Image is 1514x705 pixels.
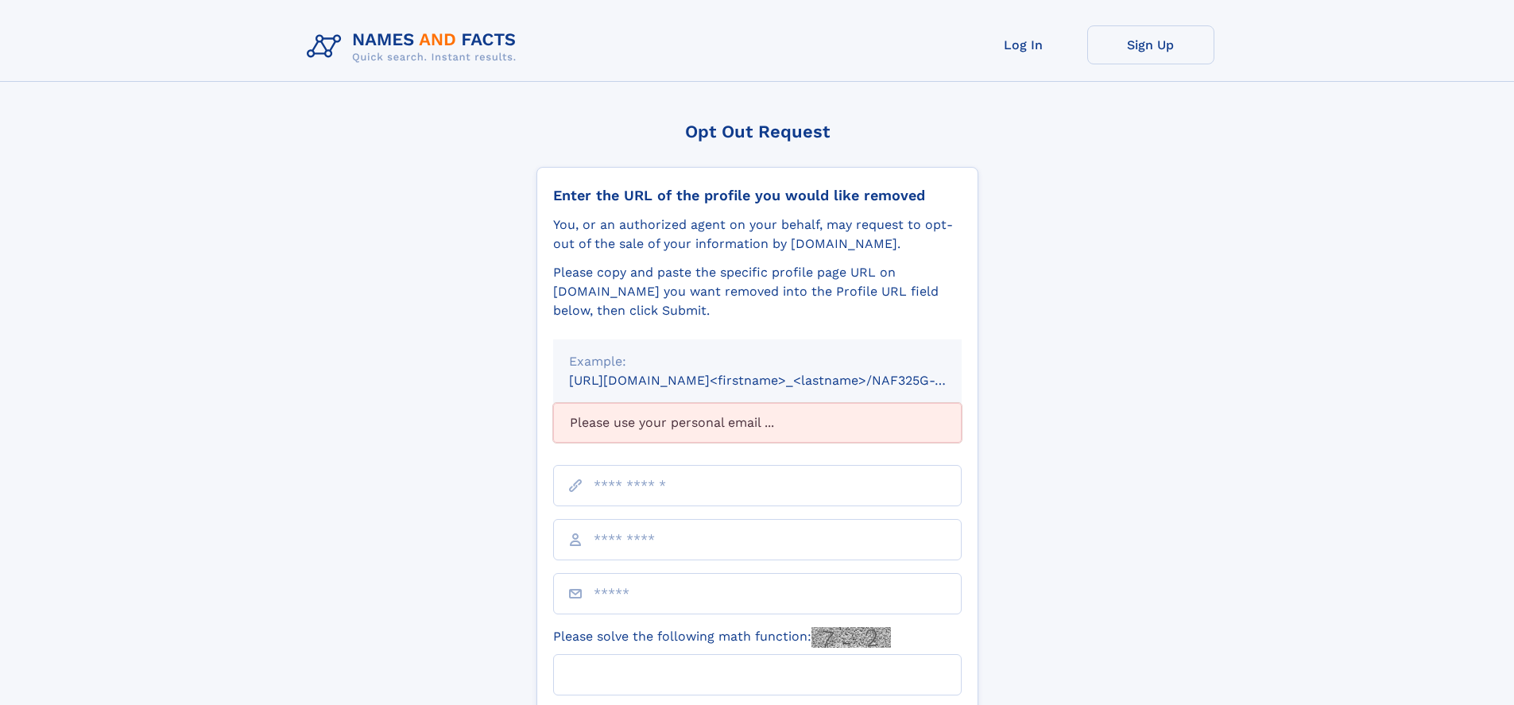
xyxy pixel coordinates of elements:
small: [URL][DOMAIN_NAME]<firstname>_<lastname>/NAF325G-xxxxxxxx [569,373,992,388]
div: Please copy and paste the specific profile page URL on [DOMAIN_NAME] you want removed into the Pr... [553,263,962,320]
a: Log In [960,25,1087,64]
img: Logo Names and Facts [300,25,529,68]
div: You, or an authorized agent on your behalf, may request to opt-out of the sale of your informatio... [553,215,962,254]
a: Sign Up [1087,25,1214,64]
div: Enter the URL of the profile you would like removed [553,187,962,204]
label: Please solve the following math function: [553,627,891,648]
div: Opt Out Request [536,122,978,141]
div: Example: [569,352,946,371]
div: Please use your personal email ... [553,403,962,443]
